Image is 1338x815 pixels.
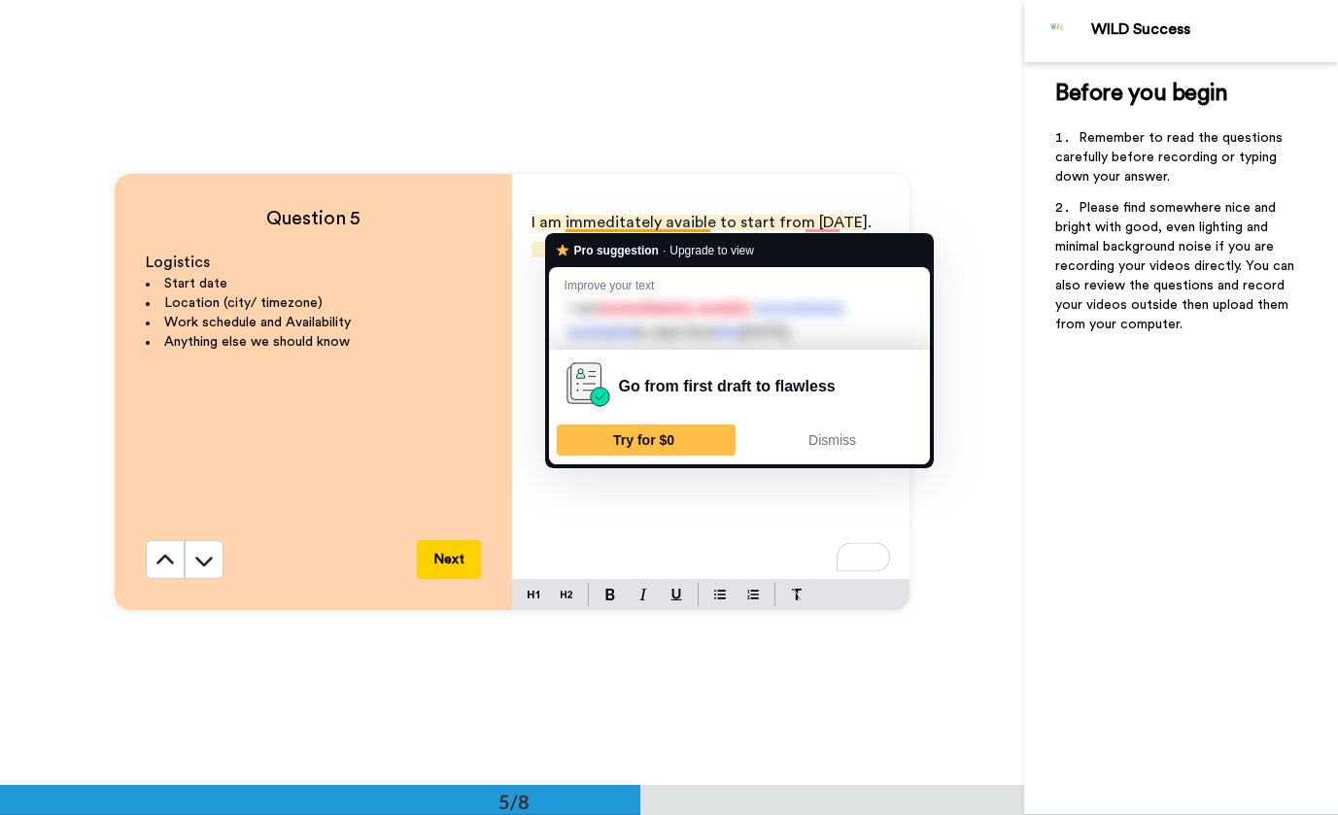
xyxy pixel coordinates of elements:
span: Location (city/ timezone) [164,296,323,310]
div: To enrich screen reader interactions, please activate Accessibility in Grammarly extension settings [512,201,909,579]
span: Logistics [146,255,210,270]
span: Start date [164,277,227,290]
img: heading-one-block.svg [528,587,539,602]
img: bulleted-block.svg [714,587,726,602]
h4: Question 5 [146,205,481,232]
img: bold-mark.svg [605,589,615,600]
img: Profile Image [1035,8,1081,54]
span: Work schedule and Availability [164,316,351,329]
img: underline-mark.svg [670,589,682,600]
span: I am immeditately avaible to start from [DATE]. [532,215,872,230]
button: Next [417,540,481,579]
img: italic-mark.svg [639,589,647,600]
img: heading-two-block.svg [561,587,572,602]
img: numbered-block.svg [747,587,759,602]
div: WILD Success [1091,20,1337,39]
span: Anything else we should know [164,335,350,349]
span: Please find somewhere nice and bright with good, even lighting and minimal background noise if yo... [1055,201,1298,331]
span: Remember to read the questions carefully before recording or typing down your answer. [1055,131,1287,184]
span: Before you begin [1055,82,1227,105]
div: 5/8 [467,788,561,815]
img: clear-format.svg [791,589,803,600]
